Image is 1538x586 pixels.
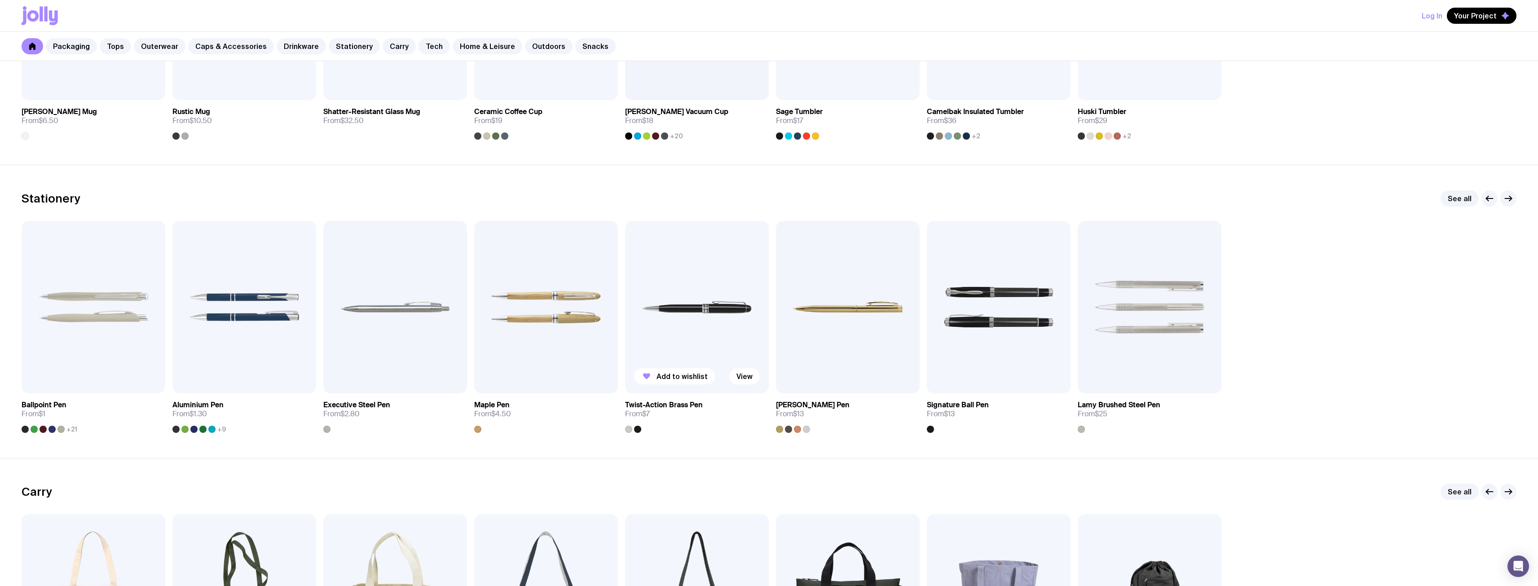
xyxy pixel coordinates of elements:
[1454,11,1497,20] span: Your Project
[776,410,804,419] span: From
[46,38,97,54] a: Packaging
[793,116,803,125] span: $17
[927,410,955,419] span: From
[575,38,616,54] a: Snacks
[776,107,823,116] h3: Sage Tumbler
[776,100,920,140] a: Sage TumblerFrom$17
[1095,409,1107,419] span: $25
[625,401,703,410] h3: Twist-Action Brass Pen
[776,116,803,125] span: From
[329,38,380,54] a: Stationery
[323,116,364,125] span: From
[793,409,804,419] span: $13
[491,116,502,125] span: $19
[776,393,920,433] a: [PERSON_NAME] PenFrom$13
[172,100,316,140] a: Rustic MugFrom$10.50
[1078,410,1107,419] span: From
[625,116,653,125] span: From
[189,409,207,419] span: $1.30
[625,410,650,419] span: From
[323,100,467,132] a: Shatter-Resistant Glass MugFrom$32.50
[1095,116,1107,125] span: $29
[383,38,416,54] a: Carry
[172,410,207,419] span: From
[1507,555,1529,577] div: Open Intercom Messenger
[1422,8,1442,24] button: Log In
[474,100,618,140] a: Ceramic Coffee CupFrom$19
[474,401,510,410] h3: Maple Pen
[22,410,45,419] span: From
[1441,484,1479,500] a: See all
[776,401,850,410] h3: [PERSON_NAME] Pen
[1123,132,1131,140] span: +2
[1078,401,1160,410] h3: Lamy Brushed Steel Pen
[172,107,210,116] h3: Rustic Mug
[1078,116,1107,125] span: From
[972,132,980,140] span: +2
[340,116,364,125] span: $32.50
[642,116,653,125] span: $18
[217,426,226,433] span: +9
[172,393,316,433] a: Aluminium PenFrom$1.30+9
[642,409,650,419] span: $7
[625,100,769,140] a: [PERSON_NAME] Vacuum CupFrom$18+20
[944,409,955,419] span: $13
[323,107,420,116] h3: Shatter-Resistant Glass Mug
[525,38,573,54] a: Outdoors
[453,38,522,54] a: Home & Leisure
[657,372,708,381] span: Add to wishlist
[340,409,360,419] span: $2.80
[22,485,52,498] h2: Carry
[22,100,165,140] a: [PERSON_NAME] MugFrom$6.50
[22,107,97,116] h3: [PERSON_NAME] Mug
[419,38,450,54] a: Tech
[1441,190,1479,207] a: See all
[474,410,511,419] span: From
[927,100,1071,140] a: Camelbak Insulated TumblerFrom$36+2
[1078,107,1126,116] h3: Huski Tumbler
[927,107,1024,116] h3: Camelbak Insulated Tumbler
[1447,8,1516,24] button: Your Project
[625,393,769,433] a: Twist-Action Brass PenFrom$7
[172,401,224,410] h3: Aluminium Pen
[1078,100,1221,140] a: Huski TumblerFrom$29+2
[927,393,1071,433] a: Signature Ball PenFrom$13
[323,393,467,433] a: Executive Steel PenFrom$2.80
[625,107,728,116] h3: [PERSON_NAME] Vacuum Cup
[491,409,511,419] span: $4.50
[22,393,165,433] a: Ballpoint PenFrom$1+21
[474,393,618,433] a: Maple PenFrom$4.50
[22,116,58,125] span: From
[474,107,542,116] h3: Ceramic Coffee Cup
[39,409,45,419] span: $1
[323,401,390,410] h3: Executive Steel Pen
[22,401,66,410] h3: Ballpoint Pen
[927,401,989,410] h3: Signature Ball Pen
[944,116,956,125] span: $36
[100,38,131,54] a: Tops
[634,368,715,384] button: Add to wishlist
[134,38,185,54] a: Outerwear
[670,132,683,140] span: +20
[188,38,274,54] a: Caps & Accessories
[1078,393,1221,433] a: Lamy Brushed Steel PenFrom$25
[22,192,80,205] h2: Stationery
[39,116,58,125] span: $6.50
[474,116,502,125] span: From
[172,116,212,125] span: From
[927,116,956,125] span: From
[277,38,326,54] a: Drinkware
[729,368,760,384] a: View
[66,426,77,433] span: +21
[323,410,360,419] span: From
[189,116,212,125] span: $10.50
